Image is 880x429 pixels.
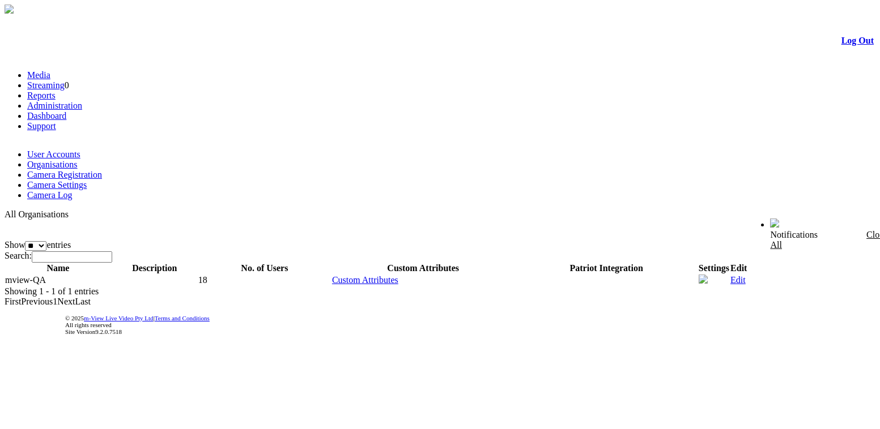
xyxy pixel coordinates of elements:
[27,170,102,179] a: Camera Registration
[25,241,46,251] select: Showentries
[27,180,87,190] a: Camera Settings
[27,160,78,169] a: Organisations
[5,240,71,250] label: Show entries
[112,263,198,274] th: Description: activate to sort column ascending
[27,80,65,90] a: Streaming
[57,297,75,306] a: Next
[65,315,874,335] div: © 2025 | All rights reserved
[95,328,122,335] span: 9.2.0.7518
[21,297,53,306] a: Previous
[5,286,875,297] div: Showing 1 - 1 of 1 entries
[27,190,73,200] a: Camera Log
[27,101,82,110] a: Administration
[657,219,747,228] span: Welcome, Saba-S (Supervisor)
[5,5,14,14] img: arrow-3.png
[5,251,112,260] label: Search:
[770,218,779,228] img: bell24.png
[75,297,91,306] a: Last
[198,274,331,286] td: 18
[5,209,69,219] span: All Organisations
[5,263,112,274] th: Name: activate to sort column descending
[27,70,50,80] a: Media
[84,315,154,321] a: m-View Live Video Pty Ltd
[841,36,874,45] a: Log Out
[730,263,747,274] th: Edit: activate to sort column ascending
[32,251,112,263] input: Search:
[27,121,56,131] a: Support
[5,274,112,286] td: mview-QA
[27,149,80,159] a: User Accounts
[198,263,331,274] th: No. of Users: activate to sort column ascending
[53,297,57,306] a: 1
[770,230,852,250] div: Notifications
[155,315,210,321] a: Terms and Conditions
[698,263,730,274] th: Settings: activate to sort column ascending
[515,263,698,274] th: Patriot Integration
[730,275,746,285] a: Edit
[332,275,398,285] a: Custom Attributes
[331,263,515,274] th: Custom Attributes
[12,308,57,341] img: DigiCert Secured Site Seal
[65,328,874,335] div: Site Version
[27,91,56,100] a: Reports
[27,111,66,121] a: Dashboard
[65,80,69,90] span: 0
[699,274,708,284] img: camera24.png
[5,297,21,306] a: First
